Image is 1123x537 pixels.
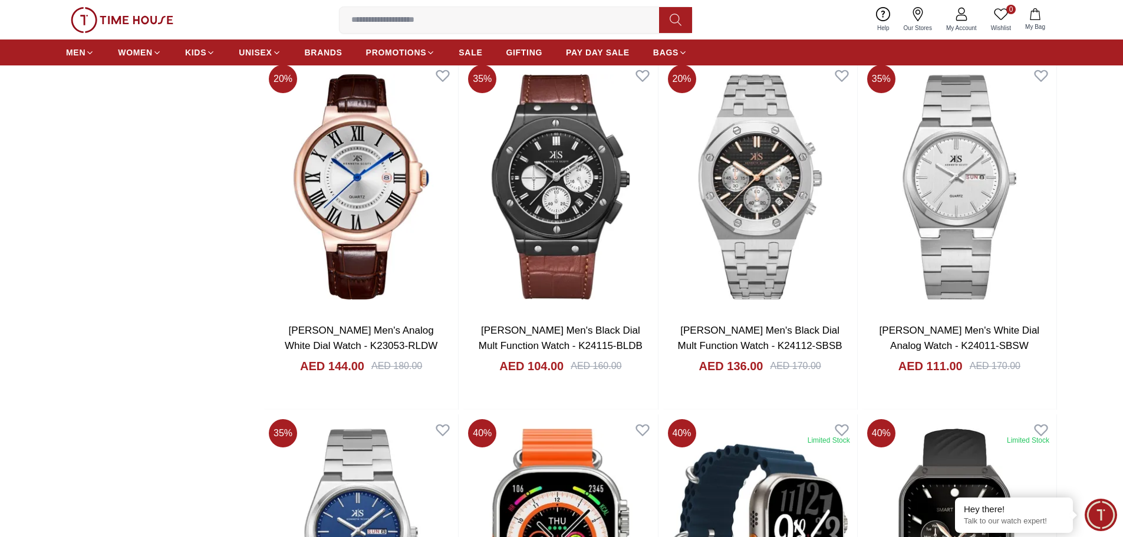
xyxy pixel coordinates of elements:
a: BAGS [653,42,687,63]
span: WOMEN [118,47,153,58]
span: 40 % [867,419,895,447]
a: SALE [459,42,482,63]
span: PROMOTIONS [366,47,427,58]
span: 20 % [269,65,297,93]
img: Kenneth Scott Men's Analog White Dial Watch - K23053-RLDW [264,60,458,314]
div: Chat Widget [1085,499,1117,531]
span: MEN [66,47,85,58]
div: AED 180.00 [371,359,422,373]
span: BAGS [653,47,679,58]
h4: AED 136.00 [699,358,763,374]
a: KIDS [185,42,215,63]
span: BRANDS [305,47,343,58]
a: MEN [66,42,94,63]
a: [PERSON_NAME] Men's Black Dial Mult Function Watch - K24112-SBSB [678,325,842,351]
a: PROMOTIONS [366,42,436,63]
div: AED 170.00 [770,359,821,373]
span: 40 % [468,419,496,447]
div: Hey there! [964,503,1064,515]
button: My Bag [1018,6,1052,34]
a: GIFTING [506,42,542,63]
div: AED 160.00 [571,359,621,373]
span: Wishlist [986,24,1016,32]
a: PAY DAY SALE [566,42,630,63]
span: 35 % [468,65,496,93]
a: UNISEX [239,42,281,63]
span: My Account [941,24,982,32]
a: [PERSON_NAME] Men's White Dial Analog Watch - K24011-SBSW [880,325,1040,351]
h4: AED 111.00 [898,358,963,374]
img: ... [71,7,173,33]
img: Kenneth Scott Men's Black Dial Mult Function Watch - K24112-SBSB [663,60,857,314]
p: Talk to our watch expert! [964,516,1064,526]
img: Kenneth Scott Men's Black Dial Mult Function Watch - K24115-BLDB [463,60,657,314]
span: Help [872,24,894,32]
span: 20 % [668,65,696,93]
a: Help [870,5,897,35]
span: 40 % [668,419,696,447]
span: SALE [459,47,482,58]
span: UNISEX [239,47,272,58]
span: PAY DAY SALE [566,47,630,58]
span: My Bag [1020,22,1050,31]
span: 35 % [269,419,297,447]
a: WOMEN [118,42,162,63]
div: AED 170.00 [970,359,1020,373]
h4: AED 144.00 [300,358,364,374]
span: 0 [1006,5,1016,14]
span: KIDS [185,47,206,58]
span: GIFTING [506,47,542,58]
div: Limited Stock [808,436,850,445]
a: 0Wishlist [984,5,1018,35]
a: BRANDS [305,42,343,63]
span: 35 % [867,65,895,93]
span: Our Stores [899,24,937,32]
a: Our Stores [897,5,939,35]
a: [PERSON_NAME] Men's Black Dial Mult Function Watch - K24115-BLDB [479,325,643,351]
img: Kenneth Scott Men's White Dial Analog Watch - K24011-SBSW [862,60,1056,314]
div: Limited Stock [1007,436,1049,445]
a: [PERSON_NAME] Men's Analog White Dial Watch - K23053-RLDW [285,325,437,351]
h4: AED 104.00 [499,358,564,374]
